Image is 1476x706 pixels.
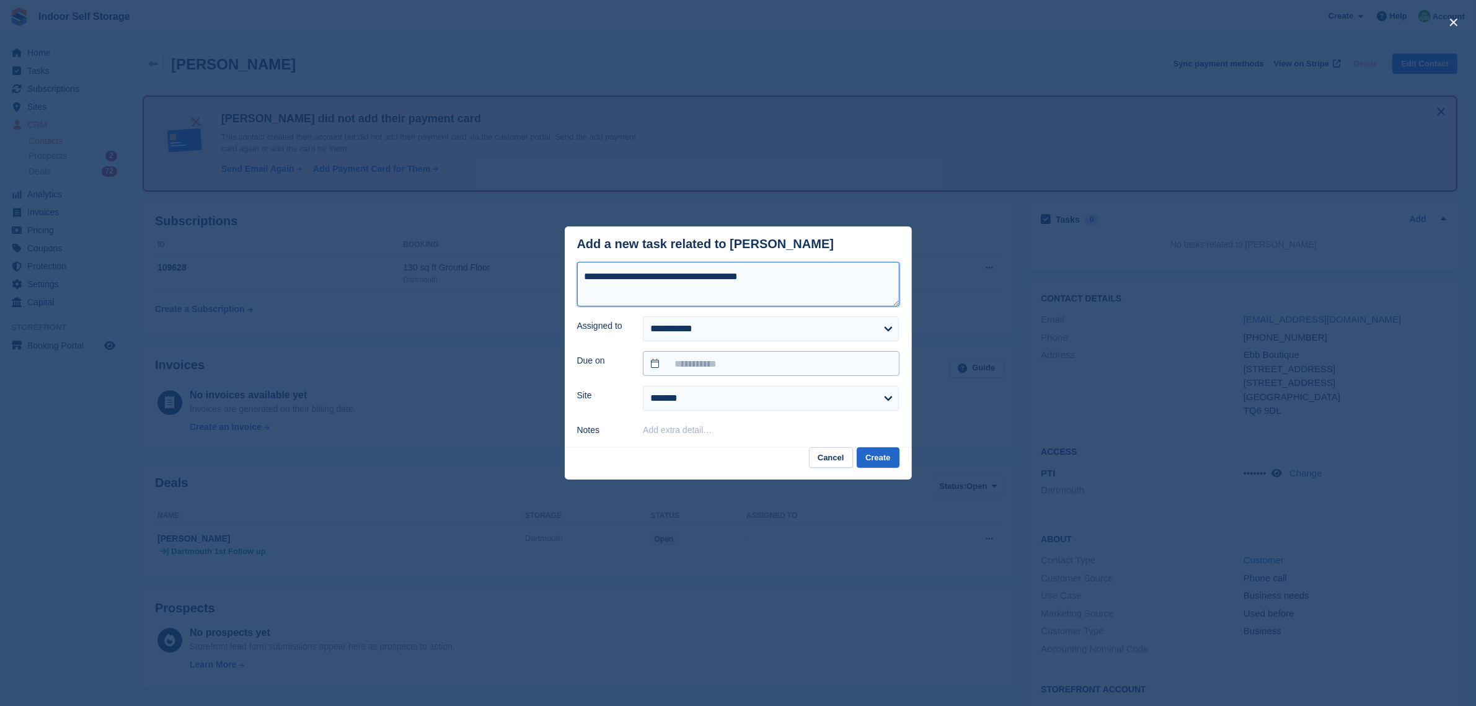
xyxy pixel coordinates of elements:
[1444,12,1464,32] button: close
[577,424,629,437] label: Notes
[643,425,712,435] button: Add extra detail…
[577,354,629,367] label: Due on
[577,389,629,402] label: Site
[857,447,899,468] button: Create
[577,237,834,251] div: Add a new task related to [PERSON_NAME]
[577,319,629,333] label: Assigned to
[809,447,853,468] button: Cancel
